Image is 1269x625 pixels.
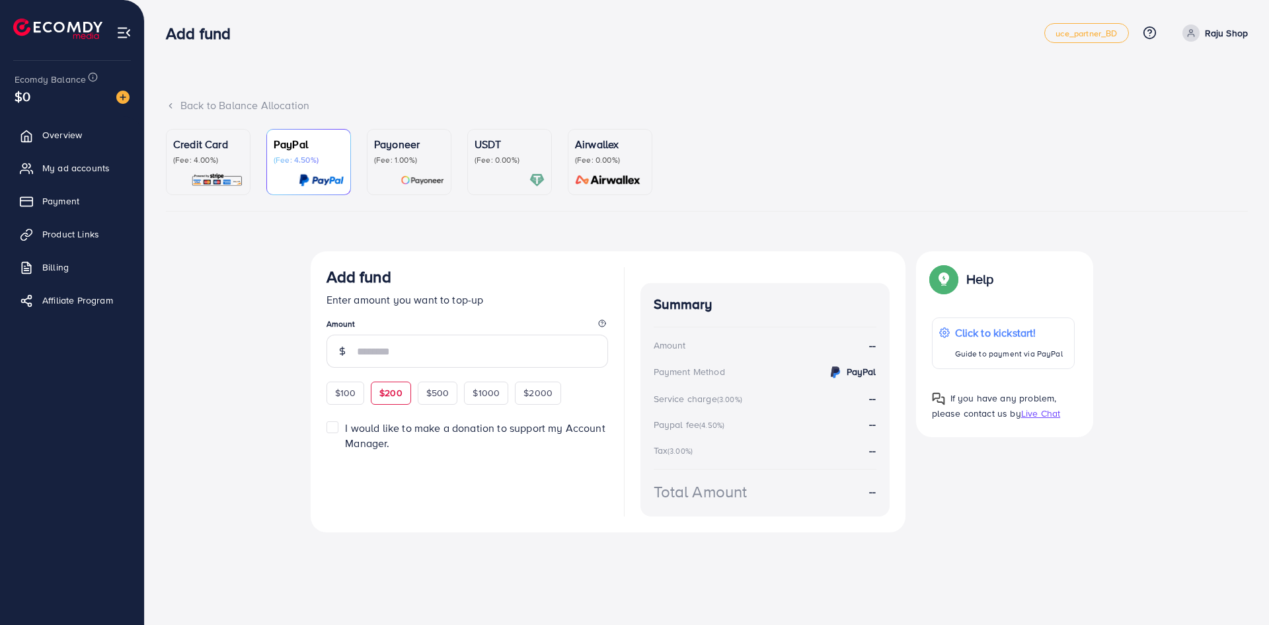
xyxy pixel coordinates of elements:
a: uce_partner_BD [1044,23,1128,43]
small: (4.50%) [699,420,724,431]
span: $2000 [523,386,553,399]
span: Billing [42,261,69,274]
div: Back to Balance Allocation [166,98,1248,113]
span: $1000 [473,386,500,399]
a: Affiliate Program [10,287,134,313]
div: Payment Method [654,365,725,378]
span: Product Links [42,228,99,241]
strong: -- [869,417,876,431]
div: Tax [654,444,697,457]
p: Enter amount you want to top-up [327,292,608,308]
p: USDT [475,136,545,152]
span: I would like to make a donation to support my Account Manager. [345,421,605,450]
p: (Fee: 4.50%) [274,155,344,165]
p: Click to kickstart! [955,325,1063,341]
span: $500 [426,386,449,399]
strong: -- [869,484,876,499]
p: PayPal [274,136,344,152]
span: uce_partner_BD [1056,29,1117,38]
p: Raju Shop [1205,25,1248,41]
img: card [529,173,545,188]
a: Overview [10,122,134,148]
p: Guide to payment via PayPal [955,346,1063,362]
span: Payment [42,194,79,208]
small: (3.00%) [668,446,693,456]
div: Service charge [654,392,746,405]
strong: -- [869,338,876,353]
span: My ad accounts [42,161,110,175]
p: Payoneer [374,136,444,152]
img: image [116,91,130,104]
p: Credit Card [173,136,243,152]
div: Paypal fee [654,418,729,431]
h3: Add fund [327,267,391,286]
a: Billing [10,254,134,280]
img: card [571,173,645,188]
img: Popup guide [932,267,956,291]
img: credit [827,364,843,380]
h3: Add fund [166,24,241,43]
img: card [191,173,243,188]
a: My ad accounts [10,155,134,181]
iframe: Chat [1213,565,1259,615]
p: (Fee: 4.00%) [173,155,243,165]
img: card [401,173,444,188]
img: Popup guide [932,392,945,405]
div: Amount [654,339,686,352]
p: Airwallex [575,136,645,152]
a: Payment [10,188,134,214]
div: Total Amount [654,480,748,503]
span: Live Chat [1021,407,1060,420]
span: $100 [335,386,356,399]
p: (Fee: 1.00%) [374,155,444,165]
p: (Fee: 0.00%) [475,155,545,165]
legend: Amount [327,318,608,335]
small: (3.00%) [717,394,742,405]
img: logo [13,19,102,39]
span: $200 [379,386,403,399]
p: Help [966,271,994,287]
span: $0 [15,87,30,106]
a: Product Links [10,221,134,247]
strong: -- [869,391,876,405]
span: Overview [42,128,82,142]
p: (Fee: 0.00%) [575,155,645,165]
span: Affiliate Program [42,294,113,307]
h4: Summary [654,296,876,313]
strong: -- [869,443,876,458]
img: card [299,173,344,188]
span: If you have any problem, please contact us by [932,392,1057,420]
a: Raju Shop [1177,24,1248,42]
span: Ecomdy Balance [15,73,86,86]
img: menu [116,25,132,40]
strong: PayPal [847,365,876,378]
